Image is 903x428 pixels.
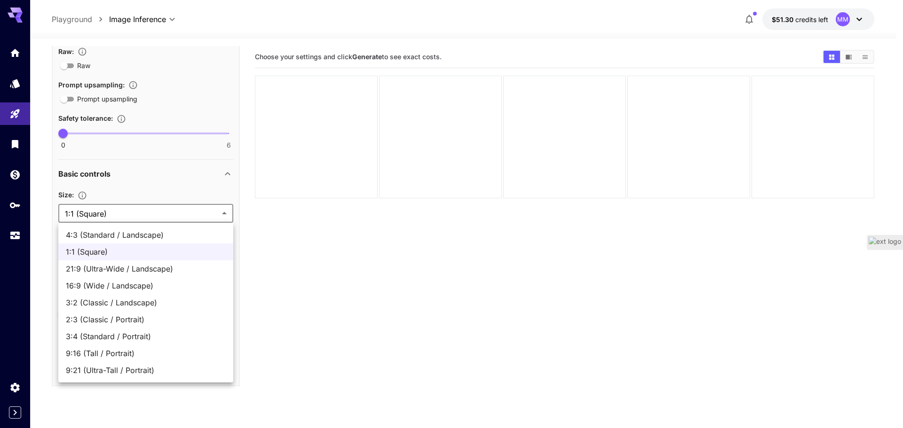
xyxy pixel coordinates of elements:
[66,280,226,291] span: 16:9 (Wide / Landscape)
[66,229,226,241] span: 4:3 (Standard / Landscape)
[66,314,226,325] span: 2:3 (Classic / Portrait)
[66,331,226,342] span: 3:4 (Standard / Portrait)
[66,263,226,274] span: 21:9 (Ultra-Wide / Landscape)
[66,348,226,359] span: 9:16 (Tall / Portrait)
[66,246,226,257] span: 1:1 (Square)
[66,297,226,308] span: 3:2 (Classic / Landscape)
[66,365,226,376] span: 9:21 (Ultra-Tall / Portrait)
